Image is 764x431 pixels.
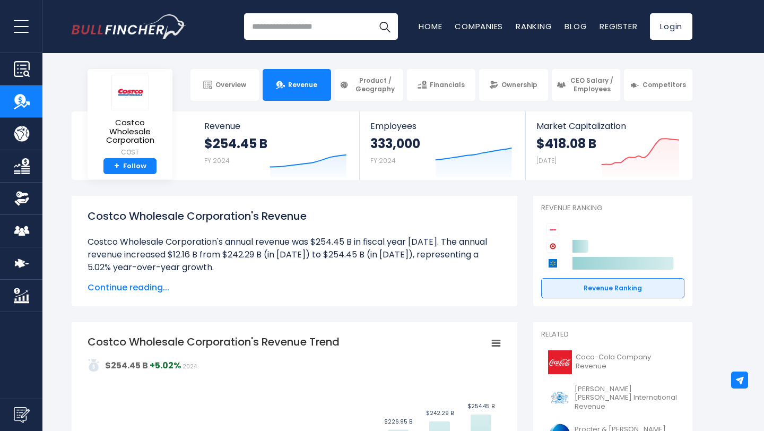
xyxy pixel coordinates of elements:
img: addasd [88,359,100,372]
span: Costco Wholesale Corporation [96,118,164,145]
a: [PERSON_NAME] [PERSON_NAME] International Revenue [541,382,684,415]
small: COST [96,148,164,157]
a: CEO Salary / Employees [552,69,620,101]
li: Costco Wholesale Corporation's annual revenue was $254.45 B in fiscal year [DATE]. The annual rev... [88,236,501,274]
a: Market Capitalization $418.08 B [DATE] [526,111,691,180]
span: Financials [430,81,465,89]
img: PM logo [548,386,571,410]
a: Revenue $254.45 B FY 2024 [194,111,360,180]
text: $242.29 B [426,409,454,417]
text: $226.95 B [384,418,412,426]
img: Ownership [14,191,30,206]
a: Costco Wholesale Corporation COST [95,74,164,158]
a: Blog [565,21,587,32]
p: Revenue Ranking [541,204,684,213]
p: Related [541,330,684,339]
a: Companies [455,21,503,32]
a: +Follow [103,158,157,175]
span: Employees [370,121,514,131]
img: Bullfincher logo [72,14,186,39]
span: Revenue [288,81,317,89]
strong: $418.08 B [536,135,596,152]
span: Competitors [643,81,686,89]
a: Coca-Cola Company Revenue [541,348,684,377]
button: Search [371,13,398,40]
a: Home [419,21,442,32]
a: Register [600,21,637,32]
strong: + [114,161,119,171]
strong: $254.45 B [204,135,267,152]
a: Login [650,13,692,40]
img: Costco Wholesale Corporation competitors logo [546,223,559,236]
a: Ranking [516,21,552,32]
a: Employees 333,000 FY 2024 [360,111,525,180]
h1: Costco Wholesale Corporation's Revenue [88,208,501,224]
span: Revenue [204,121,349,131]
a: Revenue [263,69,331,101]
strong: +5.02% [150,359,181,372]
strong: $254.45 B [105,359,148,372]
small: [DATE] [536,156,557,165]
span: Continue reading... [88,281,501,294]
img: Walmart competitors logo [546,257,559,270]
a: Ownership [479,69,548,101]
span: Market Capitalization [536,121,681,131]
a: Go to homepage [72,14,186,39]
a: Overview [190,69,259,101]
span: 2024 [183,363,197,370]
text: $254.45 B [467,402,494,410]
span: Overview [215,81,246,89]
span: Product / Geography [352,76,398,93]
img: KO logo [548,350,572,374]
small: FY 2024 [370,156,396,165]
span: Ownership [501,81,537,89]
a: Revenue Ranking [541,278,684,298]
small: FY 2024 [204,156,230,165]
a: Product / Geography [335,69,403,101]
a: Competitors [624,69,692,101]
span: CEO Salary / Employees [569,76,615,93]
strong: 333,000 [370,135,420,152]
a: Financials [407,69,475,101]
img: Target Corporation competitors logo [546,240,559,253]
tspan: Costco Wholesale Corporation's Revenue Trend [88,334,340,349]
